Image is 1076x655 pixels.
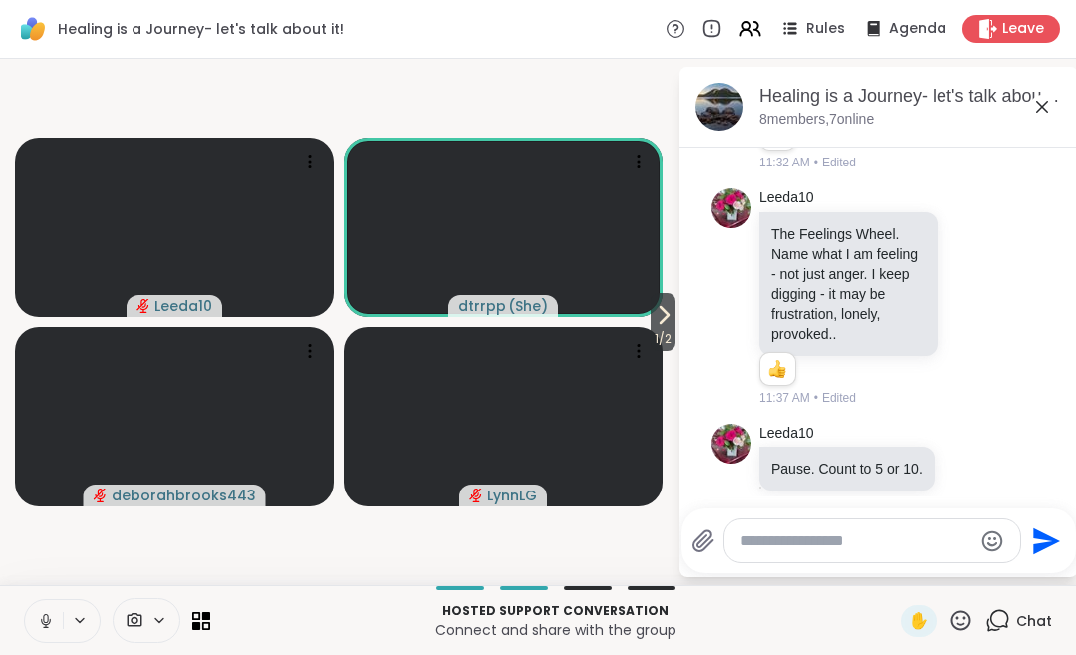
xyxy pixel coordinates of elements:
button: Send [1021,518,1066,563]
span: Rules [806,19,845,39]
p: Pause. Count to 5 or 10. [771,459,923,479]
p: Connect and share with the group [222,620,889,640]
span: Chat [1016,611,1052,631]
span: Edited [822,389,856,407]
span: deborahbrooks443 [112,486,256,505]
div: Reaction list [760,353,795,385]
span: ( She ) [508,296,548,316]
img: ShareWell Logomark [16,12,50,46]
span: Leeda10 [154,296,212,316]
span: LynnLG [487,486,537,505]
button: Emoji picker [980,529,1004,553]
img: https://sharewell-space-live.sfo3.digitaloceanspaces.com/user-generated/babe0445-ccc0-4241-9884-0... [711,188,751,228]
p: 8 members, 7 online [759,110,874,130]
span: Edited [822,154,856,171]
span: • [814,389,818,407]
span: ✋ [909,609,929,633]
a: Leeda10 [759,424,814,444]
span: Agenda [889,19,946,39]
button: 1/2 [651,293,675,351]
span: Healing is a Journey- let's talk about it! [58,19,344,39]
a: Leeda10 [759,188,814,208]
button: Reactions: like [766,361,787,377]
textarea: Type your message [740,531,972,551]
div: Healing is a Journey- let's talk about it!, [DATE] [759,84,1062,109]
p: The Feelings Wheel. Name what I am feeling - not just anger. I keep digging - it may be frustrati... [771,224,926,344]
img: https://sharewell-space-live.sfo3.digitaloceanspaces.com/user-generated/babe0445-ccc0-4241-9884-0... [711,424,751,464]
span: dtrrpp [458,296,506,316]
img: Healing is a Journey- let's talk about it!, Aug 10 [695,83,743,131]
span: • [814,154,818,171]
span: 11:36 AM [759,495,810,513]
span: audio-muted [469,489,483,502]
span: 1 / 2 [651,327,675,351]
span: Leave [1002,19,1044,39]
p: Hosted support conversation [222,602,889,620]
span: audio-muted [136,299,150,313]
span: 11:32 AM [759,154,810,171]
span: 11:37 AM [759,389,810,407]
span: audio-muted [94,489,108,502]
